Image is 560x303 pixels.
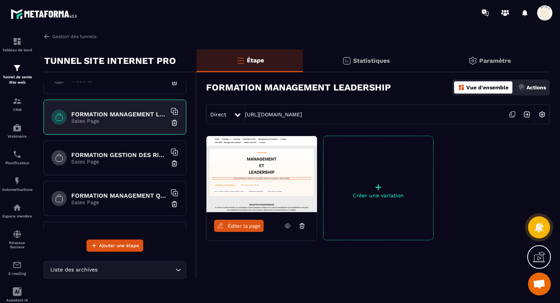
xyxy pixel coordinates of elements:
[2,224,32,255] a: social-networksocial-networkRéseaux Sociaux
[2,171,32,197] a: automationsautomationsAutomatisations
[2,214,32,218] p: Espace membre
[48,266,99,274] span: Liste des archives
[171,78,178,86] img: trash
[13,260,22,270] img: email
[71,151,166,159] h6: FORMATION GESTION DES RISQUES EN SANTE
[2,255,32,281] a: emailemailE-mailing
[342,56,351,65] img: stats.20deebd0.svg
[13,97,22,106] img: formation
[236,56,245,65] img: bars-o.4a397970.svg
[171,200,178,208] img: trash
[245,111,302,117] a: [URL][DOMAIN_NAME]
[323,182,433,192] p: +
[518,84,525,91] img: actions.d6e523a2.png
[11,7,79,21] img: logo
[2,48,32,52] p: Tableau de bord
[71,111,166,118] h6: FORMATION MANAGEMENT LEADERSHIP
[526,84,546,90] p: Actions
[13,203,22,212] img: automations
[2,271,32,276] p: E-mailing
[13,230,22,239] img: social-network
[210,111,226,117] span: Direct
[2,144,32,171] a: schedulerschedulerPlanificateur
[206,82,391,93] h3: FORMATION MANAGEMENT LEADERSHIP
[13,123,22,132] img: automations
[206,136,317,212] img: image
[13,176,22,186] img: automations
[468,56,477,65] img: setting-gr.5f69749f.svg
[2,108,32,112] p: CRM
[528,273,551,295] div: Ouvrir le chat
[247,57,264,64] p: Étape
[2,197,32,224] a: automationsautomationsEspace membre
[71,118,166,124] p: Sales Page
[214,220,264,232] a: Éditer la page
[323,192,433,198] p: Créer une variation
[228,223,261,229] span: Éditer la page
[13,37,22,46] img: formation
[171,119,178,127] img: trash
[43,33,50,40] img: arrow
[71,199,166,205] p: Sales Page
[2,298,32,302] p: Assistant IA
[2,187,32,192] p: Automatisations
[44,53,176,68] p: TUNNEL SITE INTERNET PRO
[71,192,166,199] h6: FORMATION MANAGEMENT QUALITE ET RISQUES EN ESSMS
[479,57,511,64] p: Paramètre
[13,63,22,73] img: formation
[171,160,178,167] img: trash
[2,117,32,144] a: automationsautomationsWebinaire
[13,150,22,159] img: scheduler
[2,161,32,165] p: Planificateur
[458,84,465,91] img: dashboard-orange.40269519.svg
[2,241,32,249] p: Réseaux Sociaux
[2,31,32,58] a: formationformationTableau de bord
[43,261,186,279] div: Search for option
[2,91,32,117] a: formationformationCRM
[99,266,174,274] input: Search for option
[520,107,534,122] img: arrow-next.bcc2205e.svg
[2,134,32,138] p: Webinaire
[535,107,549,122] img: setting-w.858f3a88.svg
[466,84,509,90] p: Vue d'ensemble
[43,33,96,40] a: Gestion des tunnels
[99,242,139,249] span: Ajouter une étape
[2,58,32,91] a: formationformationTunnel de vente Site web
[2,75,32,85] p: Tunnel de vente Site web
[353,57,390,64] p: Statistiques
[71,159,166,165] p: Sales Page
[86,240,143,252] button: Ajouter une étape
